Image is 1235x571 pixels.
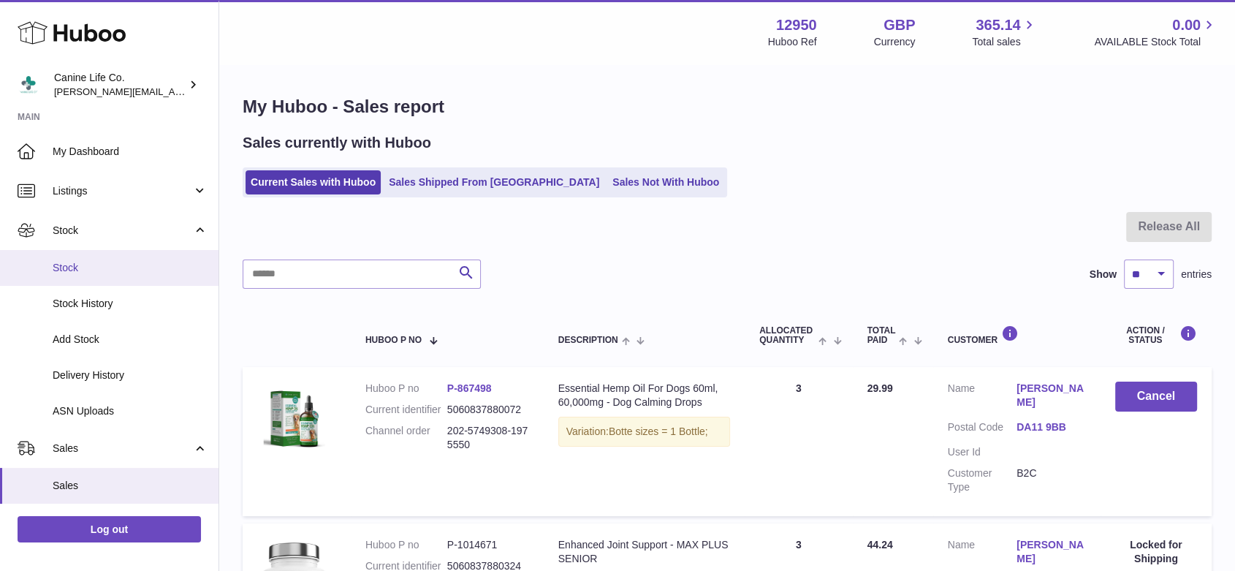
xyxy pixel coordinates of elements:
[745,367,853,515] td: 3
[1090,268,1117,281] label: Show
[607,170,724,194] a: Sales Not With Huboo
[948,420,1016,438] dt: Postal Code
[976,15,1020,35] span: 365.14
[558,538,730,566] div: Enhanced Joint Support - MAX PLUS SENIOR
[867,382,893,394] span: 29.99
[53,297,208,311] span: Stock History
[948,538,1016,570] dt: Name
[53,404,208,418] span: ASN Uploads
[54,71,186,99] div: Canine Life Co.
[1016,466,1085,494] dd: B2C
[1172,15,1201,35] span: 0.00
[1181,268,1212,281] span: entries
[558,417,730,447] div: Variation:
[18,516,201,542] a: Log out
[948,325,1086,345] div: Customer
[972,15,1037,49] a: 365.14 Total sales
[447,403,529,417] dd: 5060837880072
[558,336,618,345] span: Description
[558,382,730,409] div: Essential Hemp Oil For Dogs 60ml, 60,000mg - Dog Calming Drops
[972,35,1037,49] span: Total sales
[243,133,431,153] h2: Sales currently with Huboo
[243,95,1212,118] h1: My Huboo - Sales report
[53,145,208,159] span: My Dashboard
[1016,420,1085,434] a: DA11 9BB
[53,224,192,238] span: Stock
[53,333,208,347] span: Add Stock
[1016,382,1085,409] a: [PERSON_NAME]
[1016,538,1085,566] a: [PERSON_NAME]
[365,424,447,452] dt: Channel order
[365,538,447,552] dt: Huboo P no
[609,426,708,437] span: Botte sizes = 1 Bottle;
[874,35,916,49] div: Currency
[1115,382,1197,412] button: Cancel
[365,403,447,417] dt: Current identifier
[53,261,208,275] span: Stock
[1115,325,1197,345] div: Action / Status
[776,15,817,35] strong: 12950
[867,539,893,551] span: 44.24
[53,479,208,493] span: Sales
[384,170,604,194] a: Sales Shipped From [GEOGRAPHIC_DATA]
[246,170,381,194] a: Current Sales with Huboo
[883,15,915,35] strong: GBP
[948,445,1016,459] dt: User Id
[759,326,815,345] span: ALLOCATED Quantity
[1115,538,1197,566] div: Locked for Shipping
[867,326,896,345] span: Total paid
[1094,35,1217,49] span: AVAILABLE Stock Total
[1094,15,1217,49] a: 0.00 AVAILABLE Stock Total
[447,538,529,552] dd: P-1014671
[365,382,447,396] dt: Huboo P no
[768,35,817,49] div: Huboo Ref
[365,336,422,345] span: Huboo P no
[54,86,293,97] span: [PERSON_NAME][EMAIL_ADDRESS][DOMAIN_NAME]
[447,382,492,394] a: P-867498
[18,74,39,96] img: kevin@clsgltd.co.uk
[53,184,192,198] span: Listings
[447,424,529,452] dd: 202-5749308-1975550
[53,442,192,455] span: Sales
[257,382,330,455] img: clsg-1-pack-shot-in-2000x2000px.jpg
[53,368,208,382] span: Delivery History
[948,466,1016,494] dt: Customer Type
[948,382,1016,413] dt: Name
